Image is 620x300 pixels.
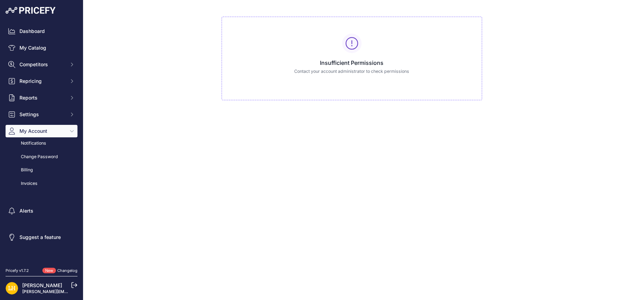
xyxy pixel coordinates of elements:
[6,231,77,243] a: Suggest a feature
[6,137,77,149] a: Notifications
[6,42,77,54] a: My Catalog
[6,7,56,14] img: Pricefy Logo
[6,268,29,274] div: Pricefy v1.7.2
[6,75,77,87] button: Repricing
[42,268,56,274] span: New
[6,25,77,259] nav: Sidebar
[19,61,65,68] span: Competitors
[6,25,77,37] a: Dashboard
[6,92,77,104] button: Reports
[6,58,77,71] button: Competitors
[19,94,65,101] span: Reports
[19,111,65,118] span: Settings
[22,289,129,294] a: [PERSON_NAME][EMAIL_ADDRESS][DOMAIN_NAME]
[6,205,77,217] a: Alerts
[6,178,77,190] a: Invoices
[19,128,65,135] span: My Account
[6,108,77,121] button: Settings
[228,68,476,75] p: Contact your account administrator to check permissions
[6,125,77,137] button: My Account
[22,282,62,288] a: [PERSON_NAME]
[228,59,476,67] h3: Insufficient Permissions
[6,164,77,176] div: Billing
[19,78,65,85] span: Repricing
[6,151,77,163] a: Change Password
[57,268,77,273] a: Changelog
